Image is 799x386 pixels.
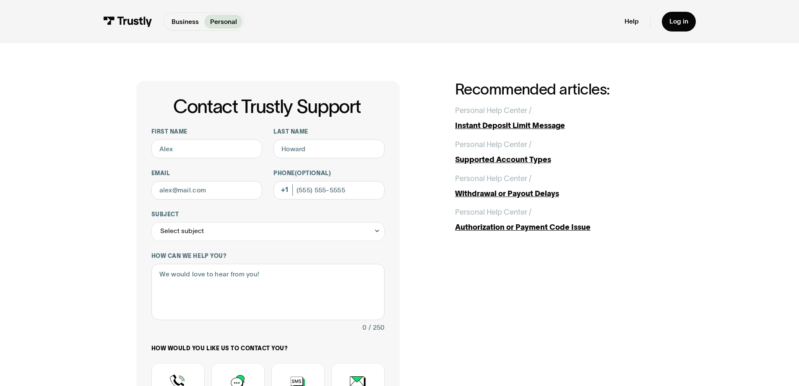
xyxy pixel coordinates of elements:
div: Personal Help Center / [455,105,531,116]
label: Last name [273,128,385,136]
h2: Recommended articles: [455,81,663,97]
a: Personal Help Center /Instant Deposit Limit Message [455,105,663,131]
div: Instant Deposit Limit Message [455,120,663,131]
p: Business [172,17,199,27]
div: Supported Account Types [455,154,663,165]
label: How can we help you? [151,252,385,260]
div: Personal Help Center / [455,139,531,150]
label: First name [151,128,263,136]
div: Personal Help Center / [455,173,531,184]
div: / 250 [369,322,385,333]
input: alex@mail.com [151,181,263,200]
label: How would you like us to contact you? [151,345,385,352]
p: Personal [210,17,237,27]
label: Phone [273,170,385,177]
div: Select subject [160,226,204,237]
div: Log in [669,17,688,26]
a: Personal Help Center /Withdrawal or Payout Delays [455,173,663,200]
input: Alex [151,139,263,158]
input: Howard [273,139,385,158]
a: Personal [204,15,242,29]
label: Subject [151,211,385,218]
a: Personal Help Center /Authorization or Payment Code Issue [455,207,663,233]
a: Personal Help Center /Supported Account Types [455,139,663,165]
div: Personal Help Center / [455,207,531,218]
div: 0 [362,322,367,333]
div: Authorization or Payment Code Issue [455,222,663,233]
div: Withdrawal or Payout Delays [455,188,663,200]
img: Trustly Logo [103,16,152,27]
div: Select subject [151,222,385,241]
a: Business [166,15,204,29]
a: Help [625,17,639,26]
h1: Contact Trustly Support [150,96,385,117]
a: Log in [662,12,696,32]
span: (Optional) [295,170,331,176]
input: (555) 555-5555 [273,181,385,200]
label: Email [151,170,263,177]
